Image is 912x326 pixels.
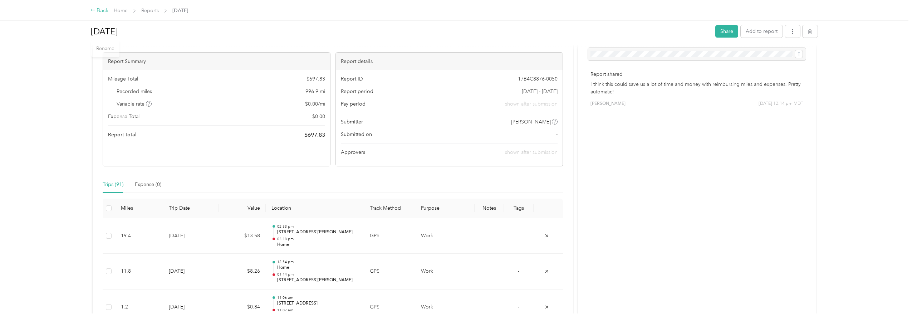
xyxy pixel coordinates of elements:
span: Approvers [341,149,365,156]
span: $ 697.83 [307,75,325,83]
span: 996.9 mi [305,88,325,95]
p: 02:33 pm [277,224,358,229]
button: Share [715,25,738,38]
td: 11.8 [115,254,163,289]
td: Work [415,218,474,254]
p: 03:18 pm [277,237,358,242]
td: [DATE] [163,218,218,254]
span: - [518,268,519,274]
div: Report Summary [103,53,330,70]
span: - [518,233,519,239]
td: [DATE] [163,289,218,325]
p: [STREET_ADDRESS][PERSON_NAME] [277,277,358,283]
td: GPS [364,289,415,325]
p: 11:06 am [277,295,358,300]
span: Variable rate [117,100,152,108]
p: Home [277,313,358,319]
th: Purpose [415,199,474,218]
td: GPS [364,254,415,289]
span: [DATE] [172,7,188,14]
a: Home [114,8,128,14]
td: [DATE] [163,254,218,289]
p: 12:54 pm [277,259,358,264]
td: $8.26 [219,254,266,289]
td: 1.2 [115,289,163,325]
span: $ 0.00 [312,113,325,120]
td: $13.58 [219,218,266,254]
td: $0.84 [219,289,266,325]
span: Report total [108,131,137,138]
p: I think this could save us a lot of time and money with reimbursing miles and expenses. Pretty au... [590,81,803,96]
span: shown after submission [505,100,558,108]
span: [DATE] 12:14 pm MDT [759,101,803,107]
h1: Jun 2025 [91,23,711,40]
span: - [556,131,558,138]
p: Report shared [590,70,803,78]
a: Reports [141,8,159,14]
div: Back [90,6,109,15]
span: Mileage Total [108,75,138,83]
button: Add to report [741,25,783,38]
td: Work [415,254,474,289]
p: Home [277,264,358,271]
span: Expense Total [108,113,139,120]
span: 17B4C8876-0050 [518,75,558,83]
th: Value [219,199,266,218]
span: Report period [341,88,373,95]
span: shown after submission [505,149,558,155]
p: 01:14 pm [277,272,358,277]
div: Rename [91,40,119,57]
span: [PERSON_NAME] [590,101,626,107]
p: [STREET_ADDRESS][PERSON_NAME] [277,229,358,235]
div: Expense (0) [135,181,161,189]
span: Submitted on [341,131,372,138]
span: Recorded miles [117,88,152,95]
span: $ 697.83 [304,131,325,139]
td: GPS [364,218,415,254]
iframe: Everlance-gr Chat Button Frame [872,286,912,326]
th: Trip Date [163,199,218,218]
p: 11:07 am [277,308,358,313]
td: 19.4 [115,218,163,254]
th: Miles [115,199,163,218]
td: Work [415,289,474,325]
span: Submitter [341,118,363,126]
span: Pay period [341,100,366,108]
p: [STREET_ADDRESS] [277,300,358,307]
span: - [518,304,519,310]
th: Notes [475,199,504,218]
th: Tags [504,199,534,218]
th: Track Method [364,199,415,218]
p: Home [277,242,358,248]
span: [PERSON_NAME] [511,118,551,126]
div: Trips (91) [103,181,123,189]
span: $ 0.00 / mi [305,100,325,108]
th: Location [266,199,364,218]
div: Report details [336,53,563,70]
span: Report ID [341,75,363,83]
span: [DATE] - [DATE] [522,88,558,95]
